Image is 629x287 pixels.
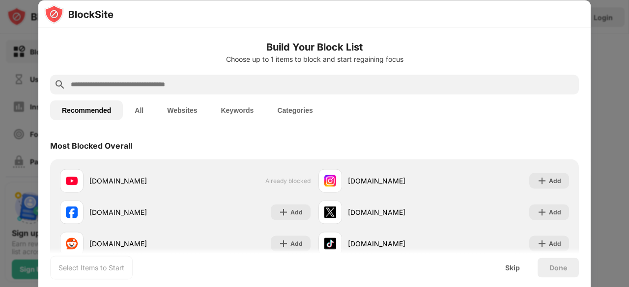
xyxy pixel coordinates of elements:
img: logo-blocksite.svg [44,4,114,24]
div: [DOMAIN_NAME] [89,176,185,186]
button: All [123,100,155,120]
div: Add [290,238,303,248]
div: Choose up to 1 items to block and start regaining focus [50,55,579,63]
h6: Build Your Block List [50,39,579,54]
div: Skip [505,263,520,271]
span: Already blocked [265,177,311,184]
img: favicons [66,206,78,218]
button: Recommended [50,100,123,120]
div: Add [549,238,561,248]
iframe: תיבת דו-שיח לכניסה באמצעות חשבון Google [427,10,619,108]
div: Select Items to Start [58,262,124,272]
img: favicons [66,237,78,249]
div: Done [549,263,567,271]
div: Add [549,207,561,217]
div: [DOMAIN_NAME] [89,238,185,249]
div: [DOMAIN_NAME] [348,176,444,186]
img: favicons [324,206,336,218]
div: Add [549,176,561,185]
img: favicons [324,175,336,186]
div: [DOMAIN_NAME] [348,207,444,217]
div: Add [290,207,303,217]
div: Most Blocked Overall [50,140,132,150]
img: favicons [66,175,78,186]
div: [DOMAIN_NAME] [89,207,185,217]
img: favicons [324,237,336,249]
button: Websites [155,100,209,120]
button: Categories [265,100,324,120]
div: [DOMAIN_NAME] [348,238,444,249]
img: search.svg [54,78,66,90]
button: Keywords [209,100,265,120]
